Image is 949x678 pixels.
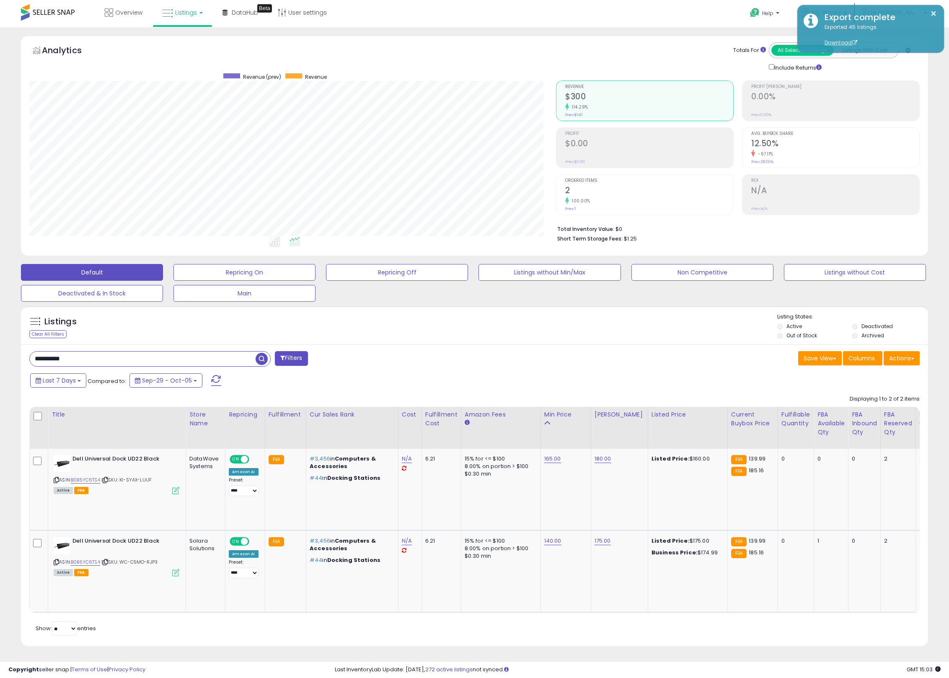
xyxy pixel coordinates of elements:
div: Fulfillment Cost [425,410,458,428]
small: 114.29% [569,104,588,110]
a: 165.00 [544,455,561,463]
a: Privacy Policy [109,665,145,673]
div: 0 [817,455,842,463]
div: Totals For [733,47,766,54]
div: Fulfillment [269,410,303,419]
a: B0B5YC6TS4 [71,559,100,566]
span: Revenue (prev) [243,73,281,80]
button: Columns [843,351,882,365]
div: 15% for <= $100 [465,537,534,545]
div: $175.00 [652,537,721,545]
a: N/A [402,455,412,463]
span: #44 [310,556,322,564]
h2: 2 [565,186,733,197]
span: $1.25 [624,235,637,243]
span: Last 7 Days [43,376,76,385]
div: DataWave Systems [189,455,219,470]
p: in [310,537,392,552]
div: Amazon AI [229,550,258,558]
span: Profit [565,132,733,136]
div: Current Buybox Price [731,410,774,428]
button: All Selected Listings [771,45,834,56]
div: Amazon AI [229,468,258,476]
div: seller snap | | [8,666,145,674]
div: 2 [884,455,909,463]
h2: $0.00 [565,139,733,150]
span: FBA [74,487,88,494]
a: 180.00 [595,455,611,463]
div: 6 [919,455,947,463]
span: OFF [248,456,261,463]
span: Listings [175,8,197,17]
div: $0.30 min [465,552,534,560]
b: Listed Price: [652,455,690,463]
div: ASIN: [54,537,179,575]
a: Help [743,1,788,27]
div: Min Price [544,410,587,419]
div: $174.99 [652,549,721,556]
button: Deactivated & In Stock [21,285,163,302]
span: Overview [115,8,142,17]
button: Listings without Min/Max [478,264,621,281]
small: Prev: 38.00% [751,159,773,164]
div: 6.21 [425,537,455,545]
div: Last InventoryLab Update: [DATE], not synced. [335,666,941,674]
small: Prev: $140 [565,112,583,117]
h2: $300 [565,92,733,103]
li: $0 [557,223,913,233]
div: FBA Available Qty [817,410,845,437]
span: Help [762,10,773,17]
small: FBA [731,467,747,476]
div: Fulfillable Quantity [781,410,810,428]
small: -67.11% [755,151,773,157]
b: Total Inventory Value: [557,225,614,233]
div: 8.00% on portion > $100 [465,545,534,552]
div: Solara Solutions [189,537,219,552]
small: FBA [731,549,747,558]
button: Filters [275,351,308,366]
div: 15% for <= $100 [465,455,534,463]
div: 0 [781,455,807,463]
div: 0 [852,455,874,463]
a: B0B5YC6TS4 [71,476,100,484]
div: Title [52,410,182,419]
div: Tooltip anchor [257,4,272,13]
h2: 0.00% [751,92,919,103]
div: Exported 45 listings. [818,23,938,47]
span: Compared to: [88,377,126,385]
div: Amazon Fees [465,410,537,419]
button: Actions [884,351,920,365]
span: FBA [74,569,88,576]
span: Computers & Accessories [310,455,376,470]
div: Export complete [818,11,938,23]
b: Dell Universal Dock UD22 Black [72,537,174,547]
h5: Listings [44,316,77,328]
small: 100.00% [569,198,590,204]
p: in [310,474,392,482]
label: Active [786,323,802,330]
button: Repricing On [173,264,315,281]
span: Docking Stations [327,474,380,482]
span: Show: entries [36,624,96,632]
label: Archived [861,332,884,339]
small: Prev: 1 [565,206,576,211]
p: in [310,556,392,564]
button: Repricing Off [326,264,468,281]
span: 2025-10-13 15:03 GMT [907,665,941,673]
b: Dell Universal Dock UD22 Black [72,455,174,465]
small: Amazon Fees. [465,419,470,427]
span: #3,456 [310,455,330,463]
img: 21RHNJXCTrL._SL40_.jpg [54,537,70,554]
div: Preset: [229,477,258,496]
div: FBA Reserved Qty [884,410,912,437]
div: Cur Sales Rank [310,410,395,419]
span: 139.99 [749,537,765,545]
div: Store Name [189,410,222,428]
small: FBA [269,455,284,464]
span: ON [230,456,241,463]
button: Listings without Cost [784,264,926,281]
span: All listings currently available for purchase on Amazon [54,487,73,494]
span: | SKU: KI-SYAX-LUUF [101,476,152,483]
div: [PERSON_NAME] [595,410,644,419]
button: × [930,8,937,19]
